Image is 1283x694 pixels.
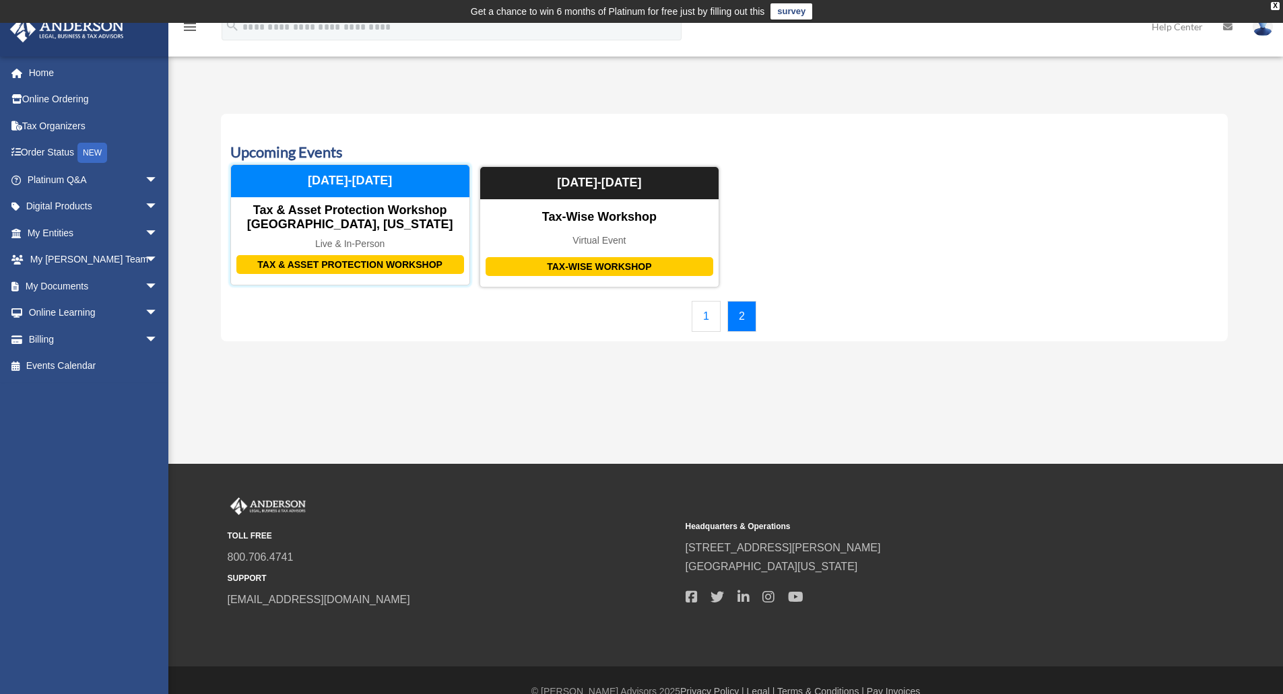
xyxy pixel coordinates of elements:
[228,551,294,563] a: 800.706.4741
[230,166,470,287] a: Tax & Asset Protection Workshop Tax & Asset Protection Workshop [GEOGRAPHIC_DATA], [US_STATE] Liv...
[692,301,721,332] a: 1
[9,112,178,139] a: Tax Organizers
[486,257,713,277] div: Tax-Wise Workshop
[145,300,172,327] span: arrow_drop_down
[1253,17,1273,36] img: User Pic
[1271,2,1280,10] div: close
[480,235,719,246] div: Virtual Event
[9,273,178,300] a: My Documentsarrow_drop_down
[9,300,178,326] a: Online Learningarrow_drop_down
[145,166,172,194] span: arrow_drop_down
[77,143,107,163] div: NEW
[9,246,178,273] a: My [PERSON_NAME] Teamarrow_drop_down
[471,3,765,20] div: Get a chance to win 6 months of Platinum for free just by filling out this
[480,210,719,225] div: Tax-Wise Workshop
[145,219,172,247] span: arrow_drop_down
[9,353,172,380] a: Events Calendar
[9,86,178,113] a: Online Ordering
[686,561,858,572] a: [GEOGRAPHIC_DATA][US_STATE]
[727,301,756,332] a: 2
[6,16,128,42] img: Anderson Advisors Platinum Portal
[686,520,1134,534] small: Headquarters & Operations
[228,571,676,586] small: SUPPORT
[770,3,812,20] a: survey
[230,142,1218,163] h3: Upcoming Events
[686,542,881,553] a: [STREET_ADDRESS][PERSON_NAME]
[480,166,719,287] a: Tax-Wise Workshop Tax-Wise Workshop Virtual Event [DATE]-[DATE]
[145,246,172,274] span: arrow_drop_down
[9,139,178,167] a: Order StatusNEW
[145,273,172,300] span: arrow_drop_down
[225,18,240,33] i: search
[9,219,178,246] a: My Entitiesarrow_drop_down
[228,529,676,543] small: TOLL FREE
[231,203,469,232] div: Tax & Asset Protection Workshop [GEOGRAPHIC_DATA], [US_STATE]
[145,193,172,221] span: arrow_drop_down
[9,59,178,86] a: Home
[231,238,469,250] div: Live & In-Person
[9,166,178,193] a: Platinum Q&Aarrow_drop_down
[480,167,719,199] div: [DATE]-[DATE]
[182,19,198,35] i: menu
[236,255,464,275] div: Tax & Asset Protection Workshop
[9,326,178,353] a: Billingarrow_drop_down
[231,165,469,197] div: [DATE]-[DATE]
[228,594,410,605] a: [EMAIL_ADDRESS][DOMAIN_NAME]
[9,193,178,220] a: Digital Productsarrow_drop_down
[145,326,172,353] span: arrow_drop_down
[182,24,198,35] a: menu
[228,497,308,515] img: Anderson Advisors Platinum Portal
